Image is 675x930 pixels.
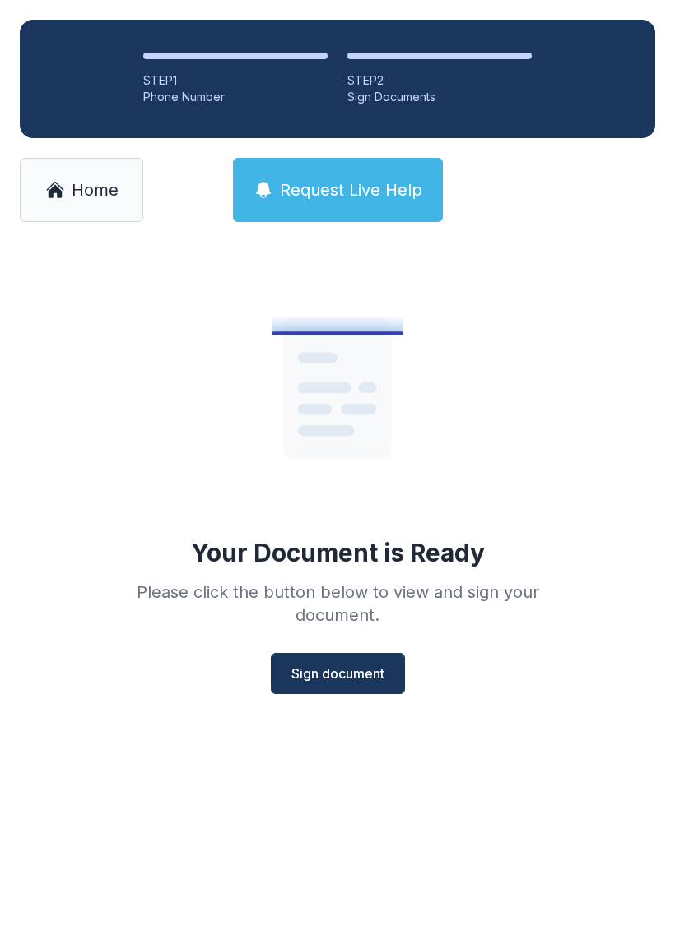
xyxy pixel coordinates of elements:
div: Your Document is Ready [191,538,485,567]
span: Request Live Help [280,178,422,201]
div: Phone Number [143,89,328,105]
div: STEP 1 [143,72,328,89]
span: Home [72,178,119,201]
div: STEP 2 [347,72,532,89]
div: Please click the button below to view and sign your document. [100,581,575,627]
div: Sign Documents [347,89,532,105]
span: Sign document [291,664,384,683]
